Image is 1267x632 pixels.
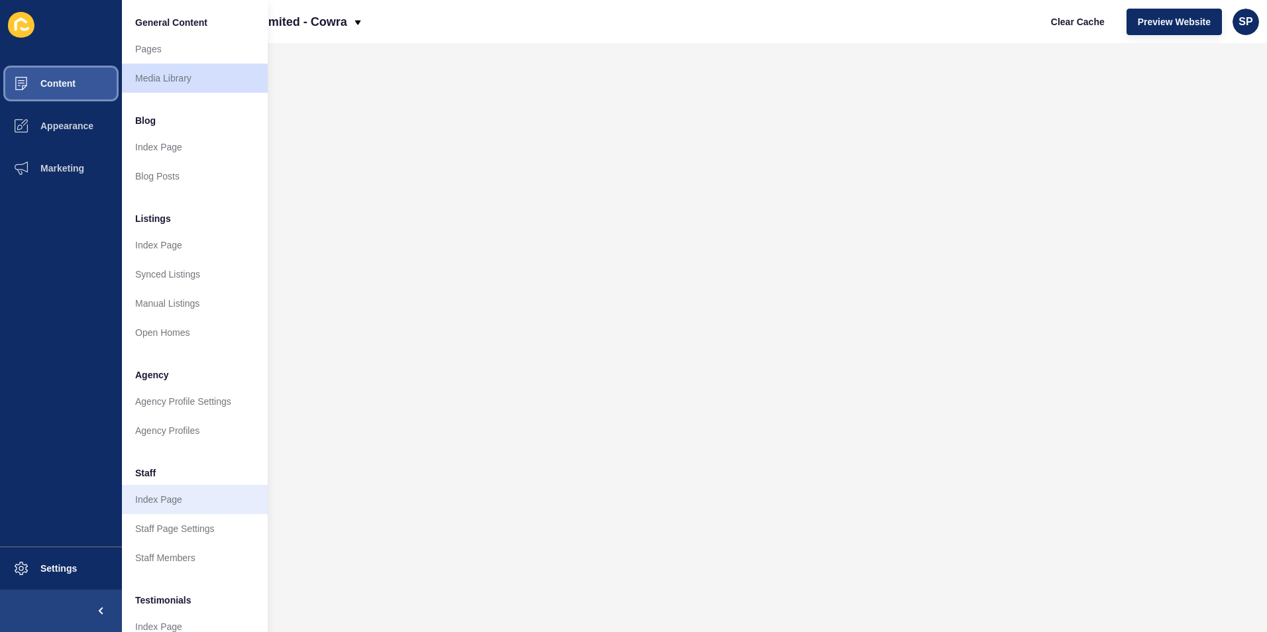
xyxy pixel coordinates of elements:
span: Blog [135,114,156,127]
button: Clear Cache [1040,9,1116,35]
button: Preview Website [1127,9,1222,35]
a: Media Library [122,64,268,93]
span: Listings [135,212,171,225]
a: Open Homes [122,318,268,347]
a: Agency Profiles [122,416,268,445]
span: Testimonials [135,594,192,607]
span: Preview Website [1138,15,1211,28]
span: Clear Cache [1051,15,1105,28]
a: Index Page [122,231,268,260]
span: SP [1239,15,1252,28]
span: Staff [135,466,156,480]
a: Index Page [122,485,268,514]
a: Staff Members [122,543,268,572]
a: Synced Listings [122,260,268,289]
a: Blog Posts [122,162,268,191]
span: General Content [135,16,207,29]
p: [PERSON_NAME] Pty. Limited - Cowra [130,5,347,38]
a: Staff Page Settings [122,514,268,543]
a: Agency Profile Settings [122,387,268,416]
a: Manual Listings [122,289,268,318]
a: Pages [122,34,268,64]
span: Agency [135,368,169,382]
a: Index Page [122,132,268,162]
